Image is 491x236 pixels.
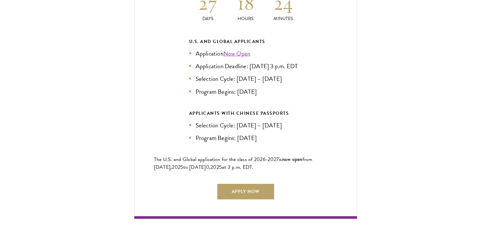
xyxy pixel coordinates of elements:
[189,109,302,117] div: APPLICANTS WITH CHINESE PASSPORTS
[279,156,282,163] span: is
[264,15,302,22] p: Minutes
[219,163,222,171] span: 5
[189,133,302,143] li: Program Begins: [DATE]
[209,163,210,171] span: ,
[189,15,227,22] p: Days
[180,163,183,171] span: 5
[210,163,219,171] span: 202
[217,184,274,199] a: Apply Now
[172,163,180,171] span: 202
[189,87,302,96] li: Program Begins: [DATE]
[183,163,206,171] span: to [DATE]
[154,156,312,171] span: from [DATE],
[276,156,279,163] span: 7
[222,163,254,171] span: at 3 p.m. EDT.
[189,121,302,130] li: Selection Cycle: [DATE] – [DATE]
[266,156,276,163] span: -202
[227,15,264,22] p: Hours
[206,163,209,171] span: 0
[154,156,263,163] span: The U.S. and Global application for the class of 202
[189,49,302,58] li: Application
[282,156,302,163] span: now open
[223,49,251,58] a: Now Open
[189,61,302,71] li: Application Deadline: [DATE] 3 p.m. EDT
[189,74,302,83] li: Selection Cycle: [DATE] – [DATE]
[263,156,266,163] span: 6
[189,38,302,46] div: U.S. and Global Applicants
